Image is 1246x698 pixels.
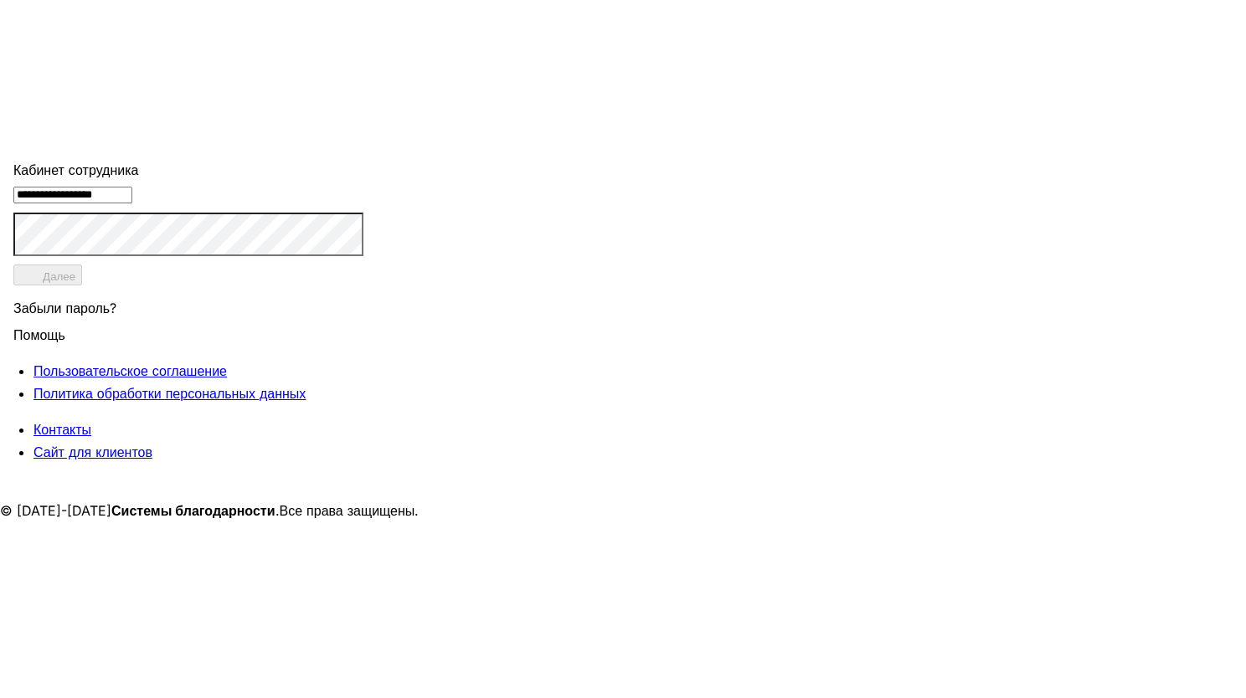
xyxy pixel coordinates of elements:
[13,264,82,285] button: Далее
[13,287,363,324] div: Забыли пароль?
[111,502,275,519] strong: Системы благодарности
[13,159,363,182] div: Кабинет сотрудника
[33,362,227,379] a: Пользовательское соглашение
[33,385,306,402] a: Политика обработки персональных данных
[13,316,65,343] span: Помощь
[280,502,420,519] span: Все права защищены.
[33,421,91,438] a: Контакты
[33,444,152,460] a: Сайт для клиентов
